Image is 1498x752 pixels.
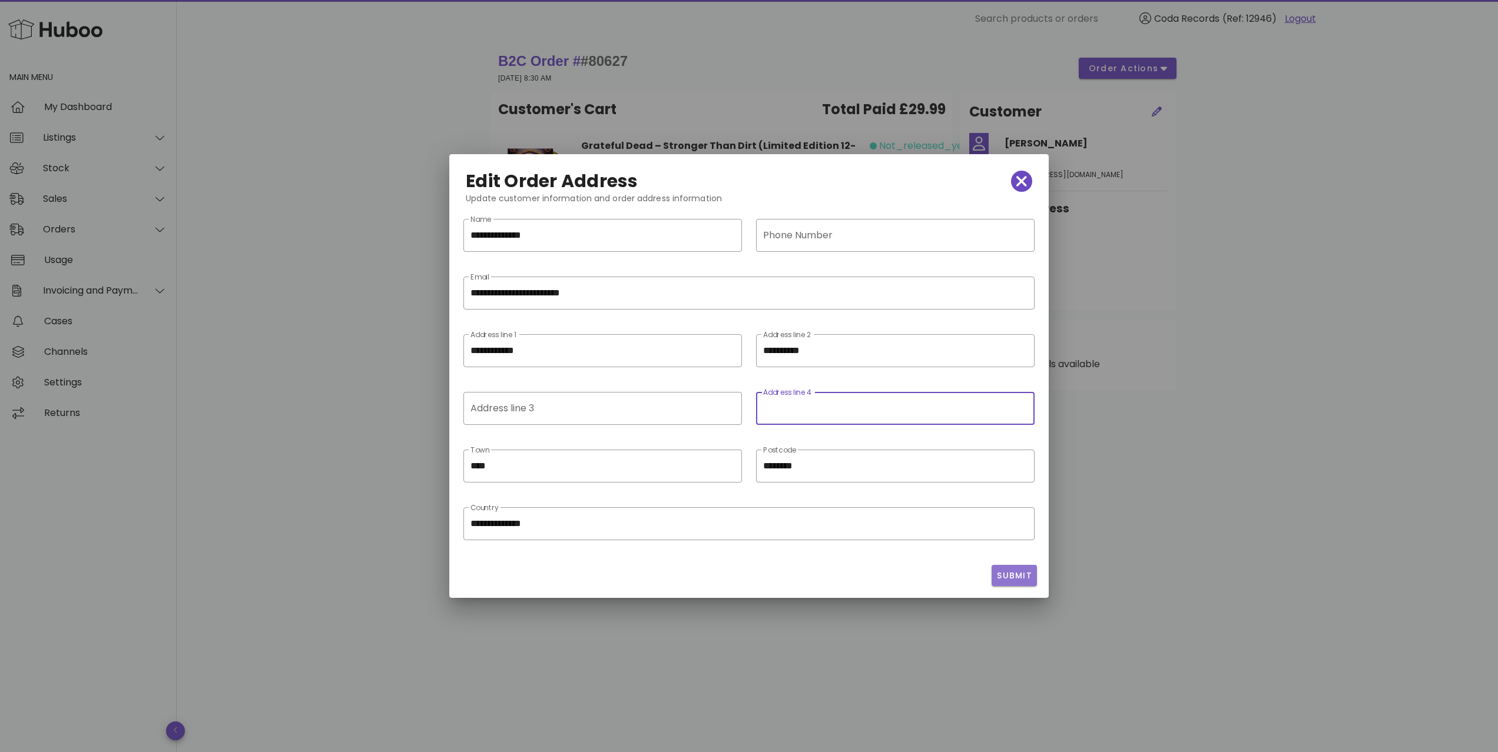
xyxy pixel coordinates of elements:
button: Submit [992,565,1037,586]
span: Submit [996,570,1032,582]
div: Update customer information and order address information [456,192,1042,214]
label: Postcode [763,446,796,455]
label: Email [470,273,489,282]
label: Name [470,215,491,224]
label: Address line 1 [470,331,516,340]
label: Address line 2 [763,331,811,340]
label: Address line 4 [763,388,812,397]
label: Town [470,446,489,455]
h2: Edit Order Address [466,172,638,191]
label: Country [470,504,499,513]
